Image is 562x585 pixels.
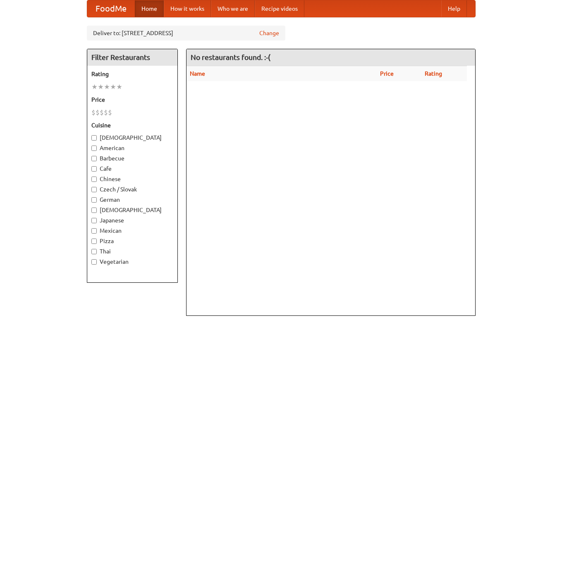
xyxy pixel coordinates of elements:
[425,70,442,77] a: Rating
[91,82,98,91] li: ★
[91,175,173,183] label: Chinese
[91,96,173,104] h5: Price
[441,0,467,17] a: Help
[91,165,173,173] label: Cafe
[91,154,173,162] label: Barbecue
[259,29,279,37] a: Change
[91,249,97,254] input: Thai
[91,135,97,141] input: [DEMOGRAPHIC_DATA]
[91,208,97,213] input: [DEMOGRAPHIC_DATA]
[87,26,285,41] div: Deliver to: [STREET_ADDRESS]
[255,0,304,17] a: Recipe videos
[91,166,97,172] input: Cafe
[91,239,97,244] input: Pizza
[91,228,97,234] input: Mexican
[91,206,173,214] label: [DEMOGRAPHIC_DATA]
[104,82,110,91] li: ★
[91,227,173,235] label: Mexican
[91,216,173,224] label: Japanese
[91,197,97,203] input: German
[91,108,96,117] li: $
[87,0,135,17] a: FoodMe
[380,70,394,77] a: Price
[91,177,97,182] input: Chinese
[190,70,205,77] a: Name
[91,70,173,78] h5: Rating
[91,237,173,245] label: Pizza
[91,187,97,192] input: Czech / Slovak
[164,0,211,17] a: How it works
[91,121,173,129] h5: Cuisine
[91,247,173,255] label: Thai
[135,0,164,17] a: Home
[104,108,108,117] li: $
[91,156,97,161] input: Barbecue
[91,259,97,265] input: Vegetarian
[116,82,122,91] li: ★
[91,146,97,151] input: American
[110,82,116,91] li: ★
[96,108,100,117] li: $
[100,108,104,117] li: $
[191,53,270,61] ng-pluralize: No restaurants found. :-(
[91,218,97,223] input: Japanese
[91,144,173,152] label: American
[91,196,173,204] label: German
[87,49,177,66] h4: Filter Restaurants
[91,134,173,142] label: [DEMOGRAPHIC_DATA]
[98,82,104,91] li: ★
[108,108,112,117] li: $
[91,258,173,266] label: Vegetarian
[91,185,173,193] label: Czech / Slovak
[211,0,255,17] a: Who we are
